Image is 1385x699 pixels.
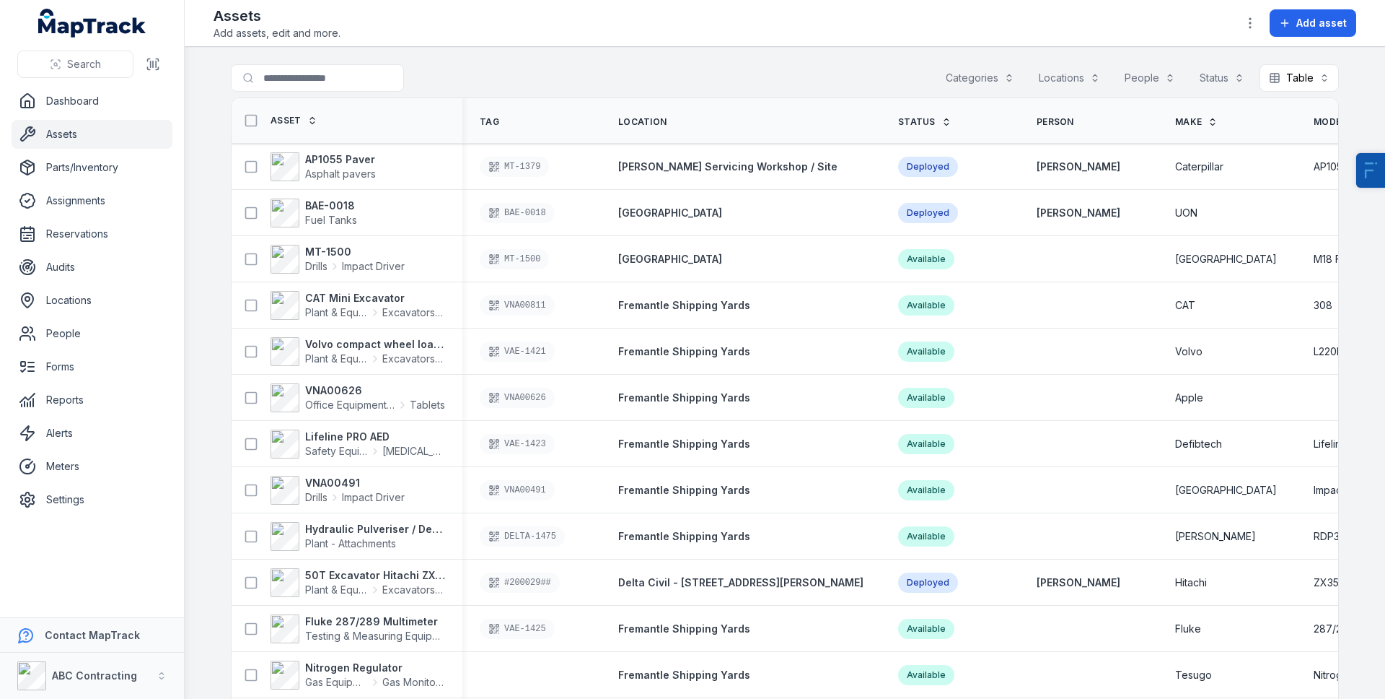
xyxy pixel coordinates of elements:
[1175,116,1218,128] a: Make
[305,383,445,398] strong: VNA00626
[618,345,750,357] span: Fremantle Shipping Yards
[1175,437,1222,451] span: Defibtech
[12,386,172,414] a: Reports
[305,444,368,459] span: Safety Equipment
[1175,160,1223,174] span: Caterpillar
[618,116,667,128] span: Location
[618,344,750,359] a: Fremantle Shipping Yards
[305,398,395,412] span: Office Equipment & IT
[480,157,549,177] div: MT-1379
[305,661,445,675] strong: Nitrogen Regulator
[898,526,954,547] div: Available
[271,245,405,274] a: MT-1500DrillsImpact Driver
[618,669,750,681] span: Fremantle Shipping Yards
[271,430,445,459] a: Lifeline PRO AEDSafety Equipment[MEDICAL_DATA]
[1314,252,1355,266] span: M18 Fuel
[52,669,137,682] strong: ABC Contracting
[12,352,172,381] a: Forms
[1115,64,1184,92] button: People
[214,26,340,40] span: Add assets, edit and more.
[271,615,445,643] a: Fluke 287/289 MultimeterTesting & Measuring Equipment
[618,391,750,405] a: Fremantle Shipping Yards
[618,483,750,498] a: Fremantle Shipping Yards
[12,186,172,215] a: Assignments
[271,199,357,227] a: BAE-0018Fuel Tanks
[1175,206,1197,220] span: UON
[271,383,445,412] a: VNA00626Office Equipment & ITTablets
[305,305,368,320] span: Plant & Equipment
[480,526,565,547] div: DELTA-1475
[12,485,172,514] a: Settings
[382,675,445,690] span: Gas Monitors - Methane
[382,444,445,459] span: [MEDICAL_DATA]
[618,252,722,266] a: [GEOGRAPHIC_DATA]
[1037,576,1120,590] a: [PERSON_NAME]
[1037,160,1120,174] a: [PERSON_NAME]
[1314,437,1347,451] span: Lifeline
[305,537,396,550] span: Plant - Attachments
[305,291,445,305] strong: CAT Mini Excavator
[618,530,750,542] span: Fremantle Shipping Yards
[305,352,368,366] span: Plant & Equipment
[1314,622,1355,636] span: 287/289
[618,668,750,682] a: Fremantle Shipping Yards
[305,214,357,226] span: Fuel Tanks
[618,622,750,635] span: Fremantle Shipping Yards
[898,342,954,362] div: Available
[382,583,445,597] span: Excavators & Plant
[1037,206,1120,220] a: [PERSON_NAME]
[618,437,750,451] a: Fremantle Shipping Yards
[1175,483,1277,498] span: [GEOGRAPHIC_DATA]
[305,152,376,167] strong: AP1055 Paver
[618,253,722,265] span: [GEOGRAPHIC_DATA]
[618,622,750,636] a: Fremantle Shipping Yards
[305,490,327,505] span: Drills
[480,116,499,128] span: Tag
[480,342,555,362] div: VAE-1421
[382,352,445,366] span: Excavators & Plant
[1314,116,1347,128] span: Model
[618,160,837,174] a: [PERSON_NAME] Servicing Workshop / Site
[342,259,405,274] span: Impact Driver
[618,576,863,589] span: Delta Civil - [STREET_ADDRESS][PERSON_NAME]
[17,51,133,78] button: Search
[271,568,445,597] a: 50T Excavator Hitachi ZX350Plant & EquipmentExcavators & Plant
[898,295,954,316] div: Available
[480,295,555,316] div: VNA00811
[271,152,376,181] a: AP1055 PaverAsphalt pavers
[1175,529,1256,544] span: [PERSON_NAME]
[12,153,172,182] a: Parts/Inventory
[271,522,445,551] a: Hydraulic Pulveriser / Demolition ShearPlant - Attachments
[1175,576,1207,590] span: Hitachi
[480,249,549,269] div: MT-1500
[898,116,936,128] span: Status
[271,337,445,366] a: Volvo compact wheel loaderPlant & EquipmentExcavators & Plant
[67,57,101,71] span: Search
[1314,576,1345,590] span: ZX350
[1175,252,1277,266] span: [GEOGRAPHIC_DATA]
[305,430,445,444] strong: Lifeline PRO AED
[1314,298,1332,313] span: 308
[305,568,445,583] strong: 50T Excavator Hitachi ZX350
[618,160,837,173] span: [PERSON_NAME] Servicing Workshop / Site
[898,665,954,685] div: Available
[1175,116,1202,128] span: Make
[618,299,750,311] span: Fremantle Shipping Yards
[12,419,172,448] a: Alerts
[271,115,302,126] span: Asset
[898,249,954,269] div: Available
[898,619,954,639] div: Available
[12,87,172,116] a: Dashboard
[618,207,722,219] span: [GEOGRAPHIC_DATA]
[1175,668,1212,682] span: Tesugo
[898,388,954,408] div: Available
[1175,391,1203,405] span: Apple
[618,206,722,220] a: [GEOGRAPHIC_DATA]
[480,619,555,639] div: VAE-1425
[305,630,455,642] span: Testing & Measuring Equipment
[480,573,560,593] div: #200029##
[480,203,555,223] div: BAE-0018
[305,199,357,213] strong: BAE-0018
